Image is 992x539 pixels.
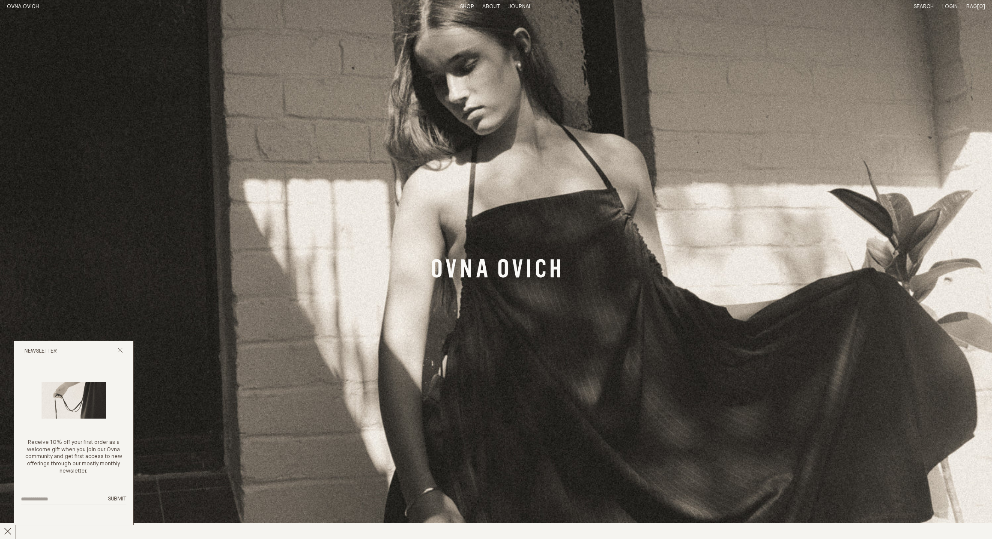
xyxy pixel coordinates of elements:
p: Receive 10% off your first order as a welcome gift when you join our Ovna community and get first... [21,439,126,475]
span: Submit [108,496,126,502]
a: Shop [460,4,474,9]
summary: About [482,3,500,11]
a: Banner Link [432,259,560,280]
button: Submit [108,496,126,503]
a: Login [942,4,958,9]
a: Journal [508,4,532,9]
button: Close popup [117,347,123,356]
h2: Newsletter [24,348,57,355]
a: Search [914,4,934,9]
span: Bag [966,4,977,9]
span: [0] [977,4,985,9]
a: Home [7,4,39,9]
